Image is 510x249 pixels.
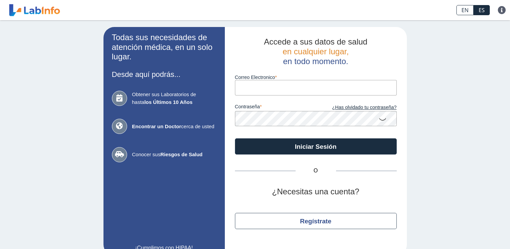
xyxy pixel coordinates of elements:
span: Obtener sus Laboratorios de hasta [132,91,216,106]
a: ¿Has olvidado tu contraseña? [316,104,397,111]
label: contraseña [235,104,316,111]
b: Riesgos de Salud [160,151,203,157]
a: ES [474,5,490,15]
h2: ¿Necesitas una cuenta? [235,187,397,197]
label: Correo Electronico [235,75,397,80]
span: cerca de usted [132,123,216,131]
h3: Desde aquí podrás... [112,70,216,79]
span: Conocer sus [132,151,216,159]
span: en todo momento. [283,57,348,66]
b: los Últimos 10 Años [144,99,192,105]
button: Iniciar Sesión [235,138,397,155]
a: EN [456,5,474,15]
h2: Todas sus necesidades de atención médica, en un solo lugar. [112,33,216,62]
span: Accede a sus datos de salud [264,37,367,46]
b: Encontrar un Doctor [132,123,181,129]
span: O [296,167,336,175]
span: en cualquier lugar, [282,47,349,56]
button: Regístrate [235,213,397,229]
